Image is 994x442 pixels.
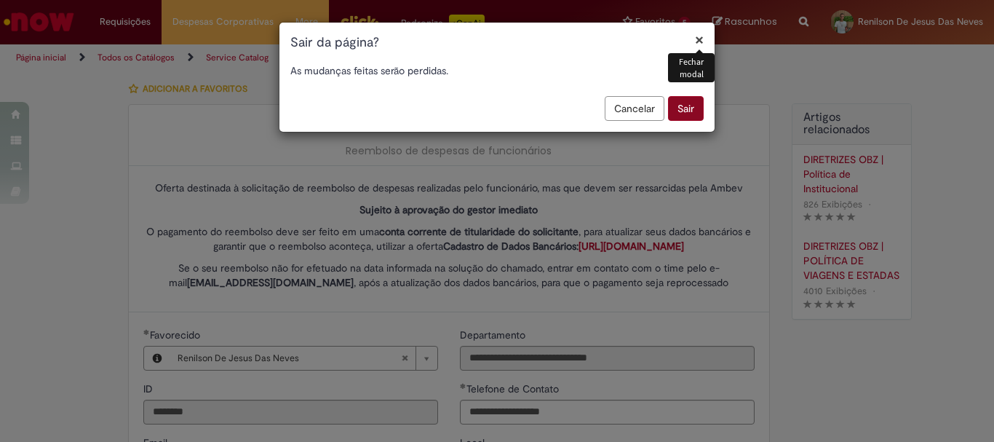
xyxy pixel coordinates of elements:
button: Cancelar [605,96,664,121]
div: Fechar modal [668,53,715,82]
p: As mudanças feitas serão perdidas. [290,63,704,78]
h1: Sair da página? [290,33,704,52]
button: Sair [668,96,704,121]
button: Fechar modal [695,32,704,47]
